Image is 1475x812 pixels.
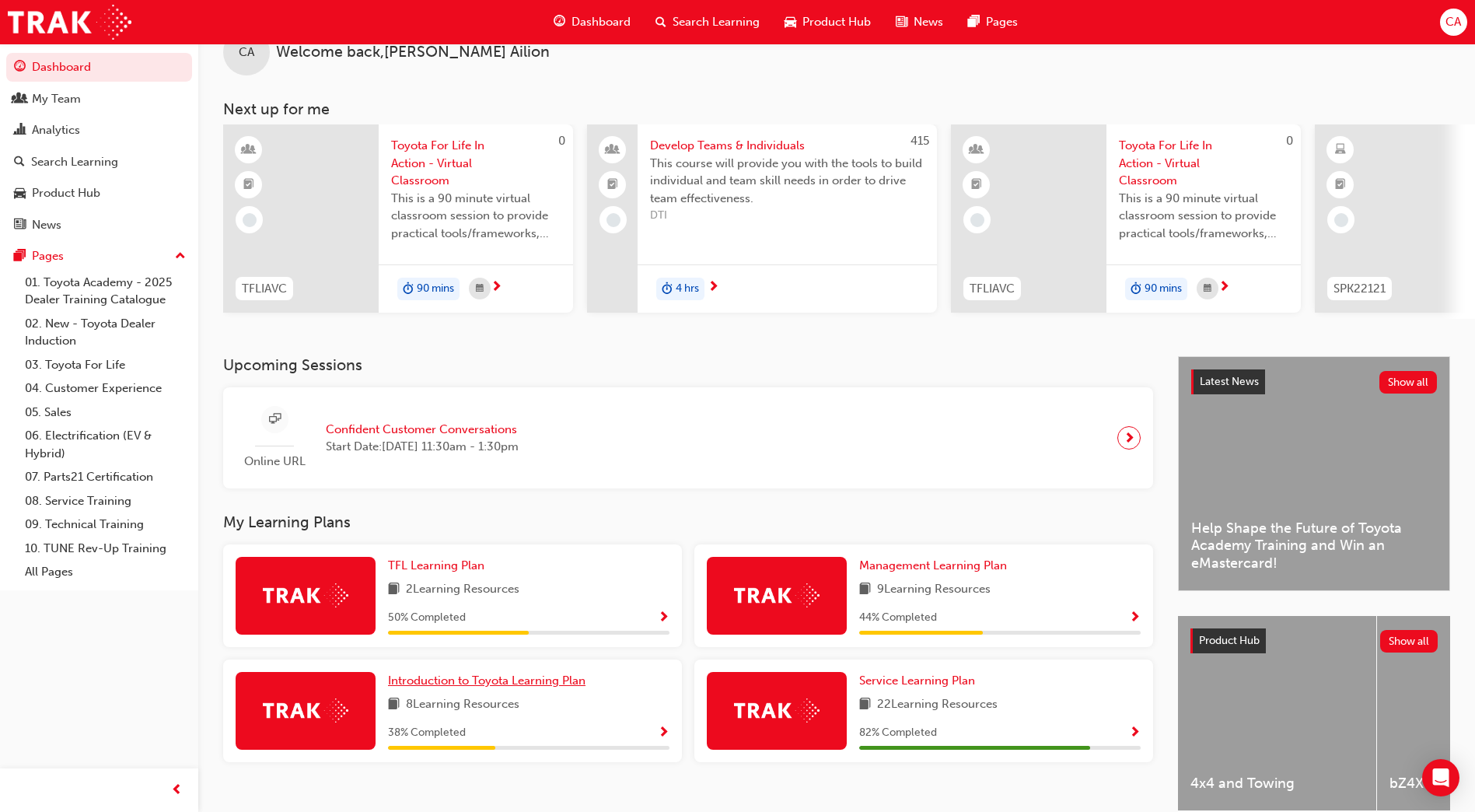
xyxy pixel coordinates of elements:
span: 0 [558,134,565,148]
span: Develop Teams & Individuals [650,137,924,155]
a: 01. Toyota Academy - 2025 Dealer Training Catalogue [19,271,192,312]
span: duration-icon [1131,279,1141,299]
img: Trak [8,5,131,40]
span: learningRecordVerb_NONE-icon [1334,213,1348,227]
div: My Team [32,90,81,108]
span: search-icon [655,12,666,32]
span: car-icon [785,12,796,32]
span: 4 hrs [676,280,699,298]
span: 415 [911,134,929,148]
span: This course will provide you with the tools to build individual and team skill needs in order to ... [650,155,924,208]
span: 90 mins [1145,280,1182,298]
span: 44 % Completed [859,609,937,627]
span: CA [239,44,254,61]
span: Toyota For Life In Action - Virtual Classroom [1119,137,1288,190]
span: chart-icon [14,124,26,138]
div: Pages [32,247,64,265]
span: book-icon [859,695,871,715]
span: Dashboard [571,13,631,31]
a: news-iconNews [883,6,956,38]
span: learningRecordVerb_NONE-icon [243,213,257,227]
span: Introduction to Toyota Learning Plan [388,674,585,688]
div: Open Intercom Messenger [1422,759,1459,796]
span: book-icon [859,580,871,600]
span: DTI [650,207,924,225]
span: Show Progress [658,611,669,625]
a: 08. Service Training [19,489,192,513]
a: Product HubShow all [1190,628,1438,653]
a: 0TFLIAVCToyota For Life In Action - Virtual ClassroomThis is a 90 minute virtual classroom sessio... [223,124,573,313]
button: Pages [6,242,192,271]
span: booktick-icon [971,175,982,195]
span: people-icon [14,93,26,107]
span: learningRecordVerb_NONE-icon [970,213,984,227]
span: duration-icon [403,279,414,299]
span: book-icon [388,695,400,715]
span: Management Learning Plan [859,558,1007,572]
span: next-icon [1218,281,1230,295]
a: Introduction to Toyota Learning Plan [388,672,592,690]
div: Search Learning [31,153,118,171]
a: Analytics [6,116,192,145]
span: SPK22121 [1333,280,1386,298]
span: learningResourceType_ELEARNING-icon [1335,140,1346,160]
span: pages-icon [968,12,980,32]
a: car-iconProduct Hub [772,6,883,38]
a: 04. Customer Experience [19,376,192,401]
span: Toyota For Life In Action - Virtual Classroom [391,137,561,190]
span: Welcome back , [PERSON_NAME] Ailion [276,44,550,61]
a: 02. New - Toyota Dealer Induction [19,312,192,353]
a: 05. Sales [19,401,192,425]
span: Online URL [236,453,313,471]
a: 4x4 and Towing [1178,616,1376,810]
span: booktick-icon [1335,175,1346,195]
a: 06. Electrification (EV & Hybrid) [19,424,192,465]
span: TFLIAVC [242,280,287,298]
a: Latest NewsShow allHelp Shape the Future of Toyota Academy Training and Win an eMastercard! [1178,356,1450,591]
span: guage-icon [14,61,26,75]
a: Online URLConfident Customer ConversationsStart Date:[DATE] 11:30am - 1:30pm [236,400,1141,477]
button: Show Progress [658,608,669,628]
h3: Next up for me [198,100,1475,118]
span: Start Date: [DATE] 11:30am - 1:30pm [326,438,519,456]
span: Latest News [1200,375,1259,388]
span: pages-icon [14,250,26,264]
span: This is a 90 minute virtual classroom session to provide practical tools/frameworks, behaviours a... [391,190,561,243]
a: Search Learning [6,148,192,177]
span: CA [1445,13,1461,31]
span: 50 % Completed [388,609,466,627]
img: Trak [263,583,348,607]
span: learningResourceType_INSTRUCTOR_LED-icon [243,140,254,160]
span: News [914,13,943,31]
span: news-icon [896,12,907,32]
span: Pages [986,13,1018,31]
span: learningRecordVerb_NONE-icon [606,213,620,227]
span: 4x4 and Towing [1190,775,1364,793]
a: TFL Learning Plan [388,557,491,575]
span: learningResourceType_INSTRUCTOR_LED-icon [971,140,982,160]
img: Trak [263,698,348,723]
a: 07. Parts21 Certification [19,465,192,489]
img: Trak [734,583,820,607]
span: Help Shape the Future of Toyota Academy Training and Win an eMastercard! [1191,520,1437,572]
a: 03. Toyota For Life [19,353,192,377]
a: Latest NewsShow all [1191,369,1437,394]
span: This is a 90 minute virtual classroom session to provide practical tools/frameworks, behaviours a... [1119,190,1288,243]
span: Confident Customer Conversations [326,421,519,439]
span: TFL Learning Plan [388,558,484,572]
button: Show all [1380,630,1438,653]
a: pages-iconPages [956,6,1030,38]
button: CA [1440,9,1467,36]
span: up-icon [175,247,186,267]
span: prev-icon [171,781,183,800]
span: next-icon [1124,427,1135,449]
a: 415Develop Teams & IndividualsThis course will provide you with the tools to build individual and... [587,124,937,313]
a: Management Learning Plan [859,557,1013,575]
div: News [32,216,61,234]
span: 9 Learning Resources [877,580,991,600]
span: next-icon [491,281,502,295]
span: booktick-icon [243,175,254,195]
span: 2 Learning Resources [406,580,519,600]
a: Dashboard [6,53,192,82]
